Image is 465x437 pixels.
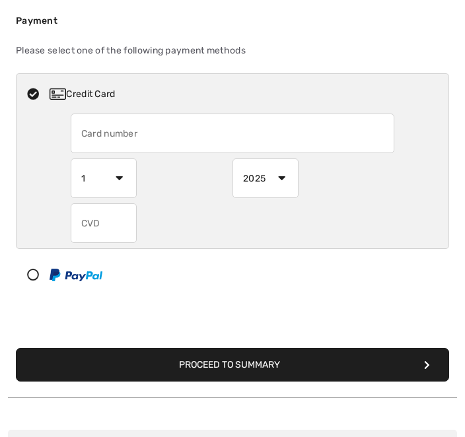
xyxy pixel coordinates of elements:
input: Card number [71,114,395,153]
div: Credit Card [50,87,440,101]
button: Proceed to Summary [16,348,449,382]
div: Please select one of the following payment methods [16,33,449,68]
div: Payment [16,14,449,28]
img: PayPal [50,269,102,281]
input: CVD [71,203,137,243]
img: Credit Card [50,88,66,100]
